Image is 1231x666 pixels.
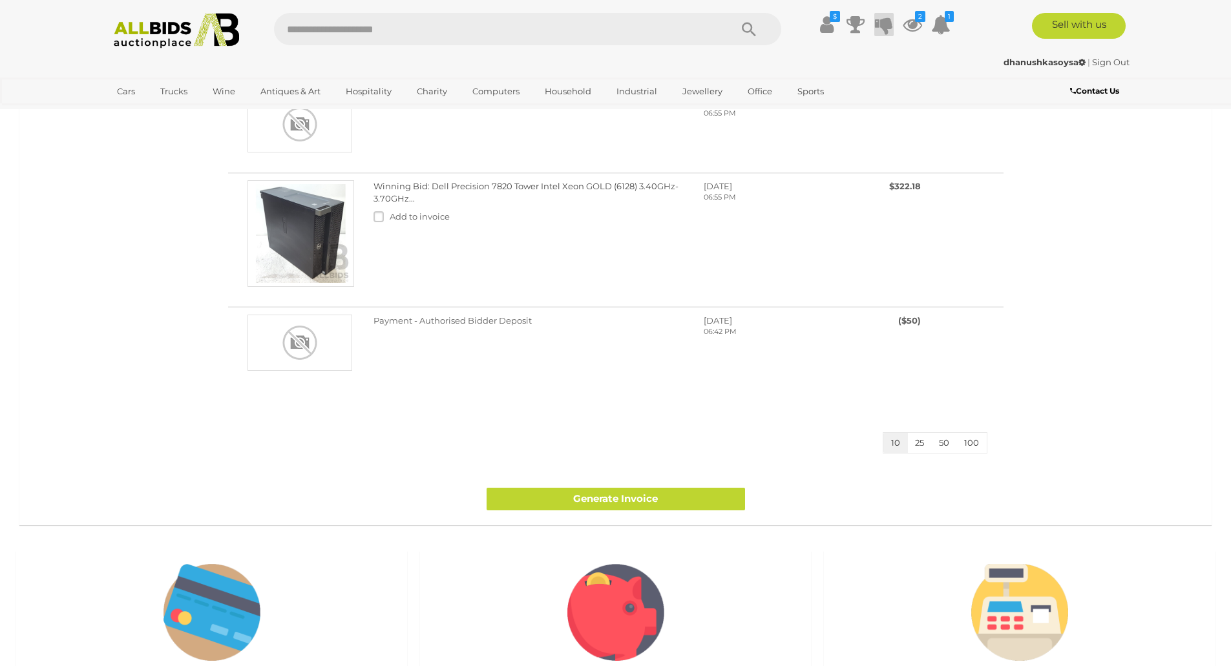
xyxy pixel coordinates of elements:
[408,81,456,102] a: Charity
[964,437,979,448] span: 100
[956,433,987,453] button: 100
[915,437,924,448] span: 25
[152,81,196,102] a: Trucks
[915,11,925,22] i: 2
[704,109,826,119] p: 06:55 PM
[247,315,352,371] img: Payment - Authorised Bidder Deposit
[704,181,732,191] span: [DATE]
[945,11,954,22] i: 1
[374,315,532,326] span: Payment - Authorised Bidder Deposit
[1092,57,1130,67] a: Sign Out
[337,81,400,102] a: Hospitality
[739,81,781,102] a: Office
[252,81,329,102] a: Antiques & Art
[971,564,1068,661] img: pick-up-and-pay-icon.png
[883,433,908,453] button: 10
[567,564,664,661] img: direct-deposit-icon.png
[898,315,921,326] span: ($50)
[704,193,826,203] p: 06:55 PM
[390,211,450,222] span: Add to invoice
[830,11,840,22] i: $
[931,433,957,453] button: 50
[1070,86,1119,96] b: Contact Us
[704,327,826,337] p: 06:42 PM
[107,13,247,48] img: Allbids.com.au
[817,13,837,36] a: $
[903,13,922,36] a: 2
[931,13,951,36] a: 1
[464,81,528,102] a: Computers
[674,81,731,102] a: Jewellery
[1004,57,1088,67] a: dhanushkasoysa
[109,81,143,102] a: Cars
[1070,84,1122,98] a: Contact Us
[1032,13,1126,39] a: Sell with us
[204,81,244,102] a: Wine
[907,433,932,453] button: 25
[704,315,732,326] span: [DATE]
[717,13,781,45] button: Search
[1004,57,1086,67] strong: dhanushkasoysa
[789,81,832,102] a: Sports
[374,181,679,203] a: Winning Bid: Dell Precision 7820 Tower Intel Xeon GOLD (6128) 3.40GHz-3.70GHz...
[109,102,217,123] a: [GEOGRAPHIC_DATA]
[939,437,949,448] span: 50
[247,180,354,287] img: Winning Bid: Dell Precision 7820 Tower Intel Xeon GOLD (6128) 3.40GHz-3.70GHz...
[163,564,260,661] img: payment-questions.png
[608,81,666,102] a: Industrial
[487,488,745,510] a: Generate Invoice
[536,81,600,102] a: Household
[891,437,900,448] span: 10
[889,181,921,191] span: $322.18
[247,96,352,152] img: Postage & Handling For 54367-3 - To NORTH ROCKS 2151 From 2609 (FW)
[1088,57,1090,67] span: |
